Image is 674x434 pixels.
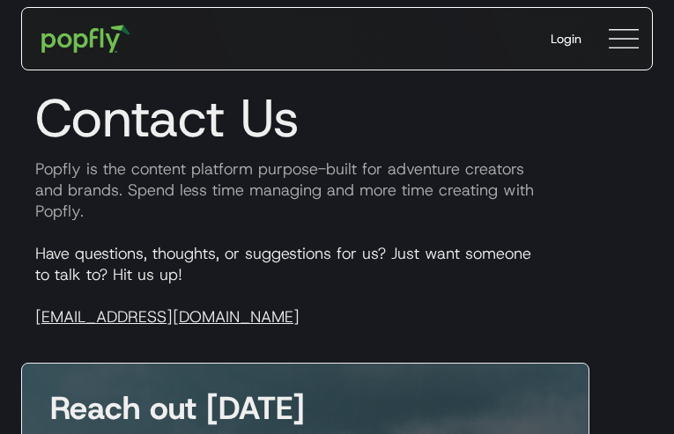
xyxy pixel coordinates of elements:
[35,306,300,327] a: [EMAIL_ADDRESS][DOMAIN_NAME]
[21,243,653,327] p: Have questions, thoughts, or suggestions for us? Just want someone to talk to? Hit us up!
[21,158,653,222] p: Popfly is the content platform purpose-built for adventure creators and brands. Spend less time m...
[21,86,653,150] h1: Contact Us
[29,12,143,65] a: home
[551,30,581,48] div: Login
[537,16,596,62] a: Login
[50,386,305,429] strong: Reach out [DATE]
